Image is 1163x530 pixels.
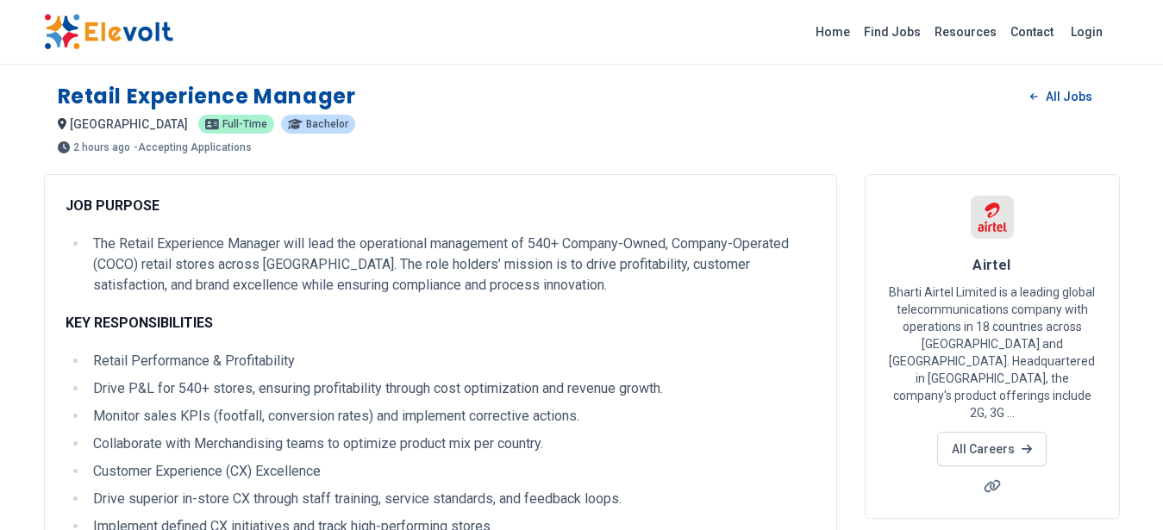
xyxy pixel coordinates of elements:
[66,197,159,214] strong: JOB PURPOSE
[972,257,1011,273] span: Airtel
[134,142,252,153] p: - Accepting Applications
[88,234,816,296] li: The Retail Experience Manager will lead the operational management of 540+ Company-Owned, Company...
[58,83,356,110] h1: Retail Experience Manager
[306,119,348,129] span: Bachelor
[88,489,816,509] li: Drive superior in-store CX through staff training, service standards, and feedback loops.
[88,378,816,399] li: Drive P&L for 540+ stores, ensuring profitability through cost optimization and revenue growth.
[222,119,267,129] span: Full-time
[70,117,188,131] span: [GEOGRAPHIC_DATA]
[88,406,816,427] li: Monitor sales KPIs (footfall, conversion rates) and implement corrective actions.
[857,18,928,46] a: Find Jobs
[88,351,816,371] li: Retail Performance & Profitability
[88,433,816,454] li: Collaborate with Merchandising teams to optimize product mix per country.
[928,18,1004,46] a: Resources
[809,18,857,46] a: Home
[886,284,1098,421] p: Bharti Airtel Limited is a leading global telecommunications company with operations in 18 countr...
[1060,15,1113,49] a: Login
[88,461,816,482] li: Customer Experience (CX) Excellence
[1016,84,1105,109] a: All Jobs
[73,142,130,153] span: 2 hours ago
[1004,18,1060,46] a: Contact
[44,14,173,50] img: Elevolt
[971,196,1014,239] img: Airtel
[937,432,1047,466] a: All Careers
[66,315,213,331] strong: KEY RESPONSIBILITIES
